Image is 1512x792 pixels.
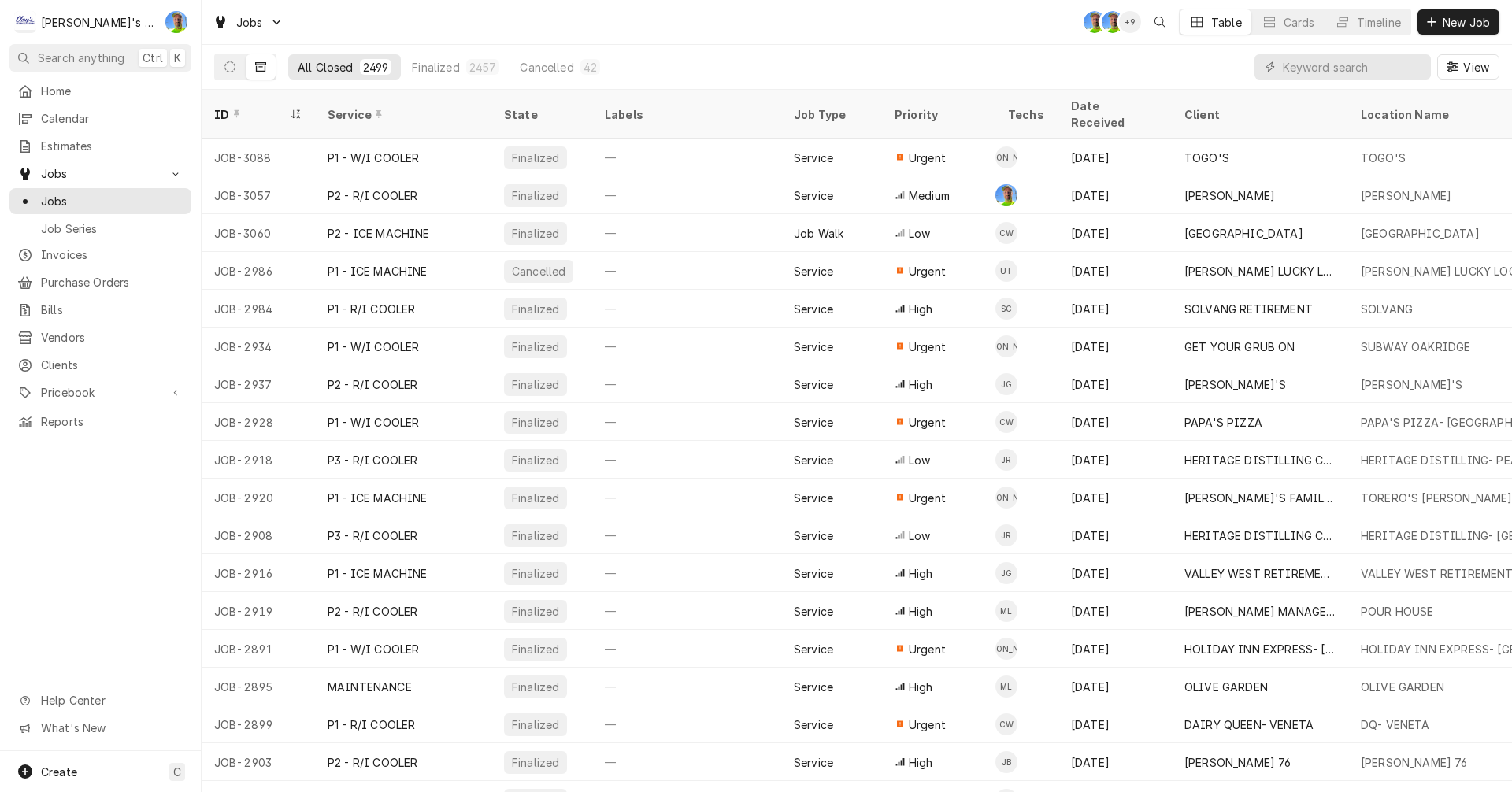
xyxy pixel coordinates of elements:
[995,260,1017,282] div: UT
[592,328,781,365] div: —
[41,765,77,779] span: Create
[9,715,191,741] a: Go to What's New
[363,59,389,76] div: 2499
[1058,743,1172,781] div: [DATE]
[1102,11,1124,33] div: Greg Austin's Avatar
[1058,630,1172,668] div: [DATE]
[995,335,1017,357] div: [PERSON_NAME]
[592,554,781,592] div: —
[1361,716,1430,733] div: DQ- VENETA
[1058,176,1172,214] div: [DATE]
[909,376,933,393] span: High
[995,524,1017,546] div: JR
[510,754,561,771] div: Finalized
[1119,11,1141,33] div: + 9
[995,411,1017,433] div: CW
[909,716,946,733] span: Urgent
[510,187,561,204] div: Finalized
[909,527,930,544] span: Low
[510,527,561,544] div: Finalized
[605,106,769,123] div: Labels
[995,638,1017,660] div: Justin Achter's Avatar
[794,301,833,317] div: Service
[592,479,781,516] div: —
[1184,603,1336,620] div: [PERSON_NAME] MANAGEMENT INC.
[1184,565,1336,582] div: VALLEY WEST RETIREMENT
[510,716,561,733] div: Finalized
[995,487,1017,509] div: [PERSON_NAME]
[202,176,315,214] div: JOB-3057
[41,14,157,31] div: [PERSON_NAME]'s Refrigeration
[995,713,1017,735] div: CW
[14,11,36,33] div: Clay's Refrigeration's Avatar
[995,524,1017,546] div: Jeff Rue's Avatar
[592,516,781,554] div: —
[328,565,428,582] div: P1 - ICE MACHINE
[1184,376,1286,393] div: [PERSON_NAME]'S
[510,301,561,317] div: Finalized
[592,139,781,176] div: —
[1284,14,1315,31] div: Cards
[1184,490,1336,506] div: [PERSON_NAME]'S FAMILY MEXICAN RESTAURANT
[1184,452,1336,468] div: HERITAGE DISTILLING COMPANY
[909,150,946,166] span: Urgent
[1184,187,1275,204] div: [PERSON_NAME]
[298,59,354,76] div: All Closed
[909,225,930,242] span: Low
[995,184,1017,206] div: Greg Austin's Avatar
[41,83,183,99] span: Home
[510,376,561,393] div: Finalized
[504,106,580,123] div: State
[1440,14,1493,31] span: New Job
[9,242,191,268] a: Invoices
[1184,150,1229,166] div: TOGO'S
[995,675,1017,698] div: ML
[41,692,182,709] span: Help Center
[202,403,315,441] div: JOB-2928
[1102,11,1124,33] div: GA
[38,50,124,66] span: Search anything
[202,554,315,592] div: JOB-2916
[202,290,315,328] div: JOB-2984
[9,161,191,187] a: Go to Jobs
[9,133,191,159] a: Estimates
[995,411,1017,433] div: Cameron Ward's Avatar
[328,641,419,657] div: P1 - W/I COOLER
[1084,11,1106,33] div: GA
[510,565,561,582] div: Finalized
[1184,679,1268,695] div: OLIVE GARDEN
[1058,668,1172,705] div: [DATE]
[794,187,833,204] div: Service
[995,713,1017,735] div: Cameron Ward's Avatar
[328,754,417,771] div: P2 - R/I COOLER
[41,220,183,237] span: Job Series
[909,263,946,279] span: Urgent
[995,222,1017,244] div: CW
[510,263,567,279] div: Cancelled
[41,302,183,318] span: Bills
[328,603,417,620] div: P2 - R/I COOLER
[510,414,561,431] div: Finalized
[794,490,833,506] div: Service
[794,603,833,620] div: Service
[9,105,191,131] a: Calendar
[592,252,781,290] div: —
[41,165,160,182] span: Jobs
[202,743,315,781] div: JOB-2903
[328,716,415,733] div: P1 - R/I COOLER
[909,679,933,695] span: High
[909,452,930,468] span: Low
[328,527,417,544] div: P3 - R/I COOLER
[1058,705,1172,743] div: [DATE]
[202,365,315,403] div: JOB-2937
[143,50,163,66] span: Ctrl
[592,592,781,630] div: —
[1058,592,1172,630] div: [DATE]
[909,490,946,506] span: Urgent
[1058,554,1172,592] div: [DATE]
[41,246,183,263] span: Invoices
[328,339,419,355] div: P1 - W/I COOLER
[1361,225,1480,242] div: [GEOGRAPHIC_DATA]
[995,298,1017,320] div: Steven Cramer's Avatar
[41,357,183,373] span: Clients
